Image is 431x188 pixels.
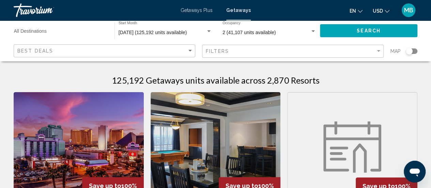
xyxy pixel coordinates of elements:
span: [DATE] (125,192 units available) [119,30,187,35]
span: MB [404,7,413,14]
iframe: Button to launch messaging window [404,161,426,183]
span: Map [390,46,401,56]
img: week.svg [323,121,381,173]
span: en [350,8,356,14]
a: Travorium [14,3,174,17]
span: USD [373,8,383,14]
a: Getaways [226,8,251,13]
span: 2 (41,107 units available) [222,30,276,35]
button: Change currency [373,6,389,16]
button: User Menu [400,3,417,17]
button: Change language [350,6,363,16]
button: Filter [202,44,384,58]
h1: 125,192 Getaways units available across 2,870 Resorts [112,75,320,85]
button: Search [320,24,417,37]
mat-select: Sort by [17,48,193,54]
a: Getaways Plus [181,8,213,13]
span: Search [357,28,381,34]
span: Filters [206,48,229,54]
span: Best Deals [17,48,53,54]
